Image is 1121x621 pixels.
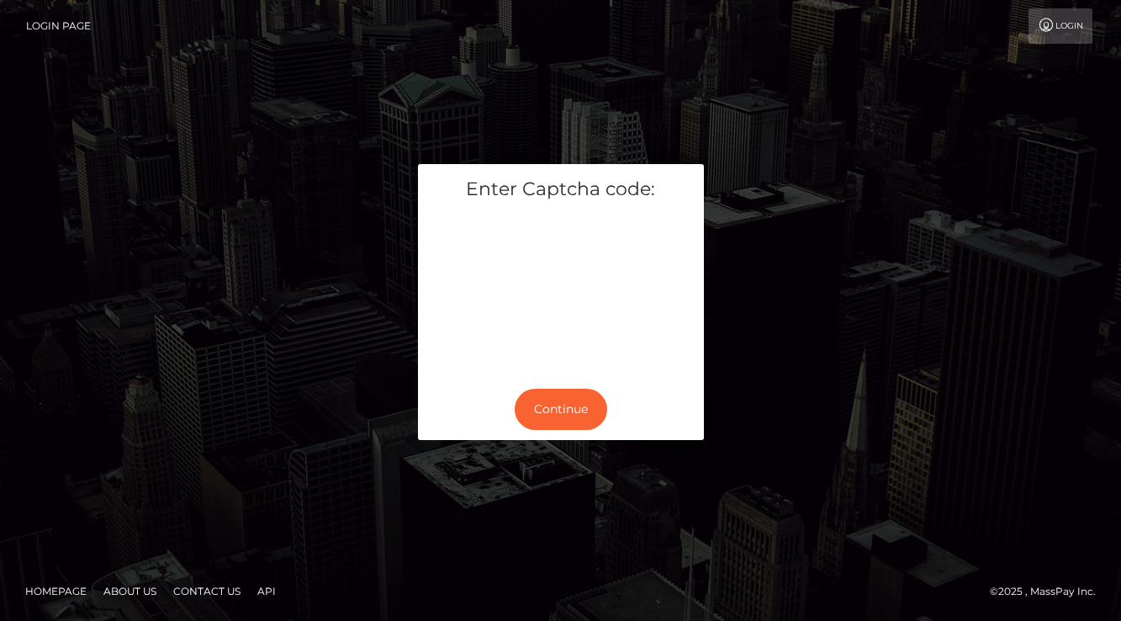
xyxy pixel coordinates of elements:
a: Login [1028,8,1092,44]
a: Contact Us [167,578,247,604]
a: About Us [97,578,163,604]
iframe: mtcaptcha [431,215,691,365]
h5: Enter Captcha code: [431,177,691,203]
a: API [251,578,283,604]
button: Continue [515,389,607,430]
a: Homepage [19,578,93,604]
div: © 2025 , MassPay Inc. [990,582,1108,601]
a: Login Page [26,8,91,44]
